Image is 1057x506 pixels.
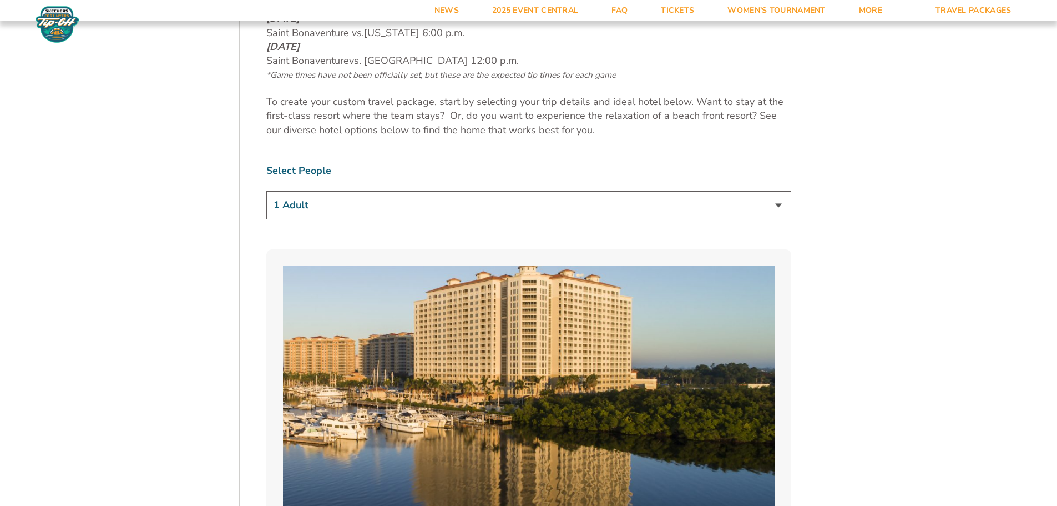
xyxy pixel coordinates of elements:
[266,69,616,81] span: *Game times have not been officially set, but these are the expected tip times for each game
[266,54,616,81] span: [GEOGRAPHIC_DATA] 12:00 p.m.
[266,95,791,137] p: To create your custom travel package, start by selecting your trip details and ideal hotel below....
[349,54,361,67] span: vs.
[266,164,791,178] label: Select People
[352,26,364,39] span: vs.
[364,26,464,39] span: [US_STATE] 6:00 p.m.
[33,6,82,43] img: Fort Myers Tip-Off
[266,40,300,53] em: [DATE]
